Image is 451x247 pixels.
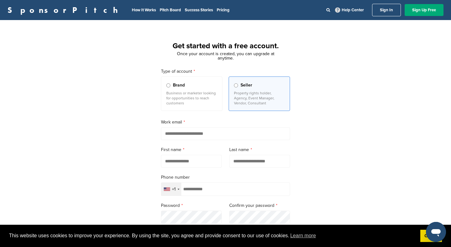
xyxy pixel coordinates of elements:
[217,8,230,13] a: Pricing
[420,230,442,242] a: dismiss cookie message
[334,6,365,14] a: Help Center
[161,119,290,126] label: Work email
[9,231,415,240] span: This website uses cookies to improve your experience. By using the site, you agree and provide co...
[426,222,446,242] iframe: Button to launch messaging window
[161,68,290,75] label: Type of account
[172,187,176,192] div: +1
[166,91,217,106] p: Business or marketer looking for opportunities to reach customers
[229,146,290,153] label: Last name
[166,83,170,87] input: Brand Business or marketer looking for opportunities to reach customers
[289,231,317,240] a: learn more about cookies
[161,174,290,181] label: Phone number
[153,40,298,52] h1: Get started with a free account.
[372,4,401,16] a: Sign In
[234,91,285,106] p: Property rights holder, Agency, Event Manager, Vendor, Consultant
[241,82,252,89] span: Seller
[161,202,222,209] label: Password
[405,4,443,16] a: Sign Up Free
[161,146,222,153] label: First name
[160,8,181,13] a: Pitch Board
[173,82,185,89] span: Brand
[234,83,238,87] input: Seller Property rights holder, Agency, Event Manager, Vendor, Consultant
[177,51,274,61] span: Once your account is created, you can upgrade at anytime.
[161,183,181,196] div: Selected country
[229,202,290,209] label: Confirm your password
[132,8,156,13] a: How It Works
[185,8,213,13] a: Success Stories
[8,6,122,14] a: SponsorPitch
